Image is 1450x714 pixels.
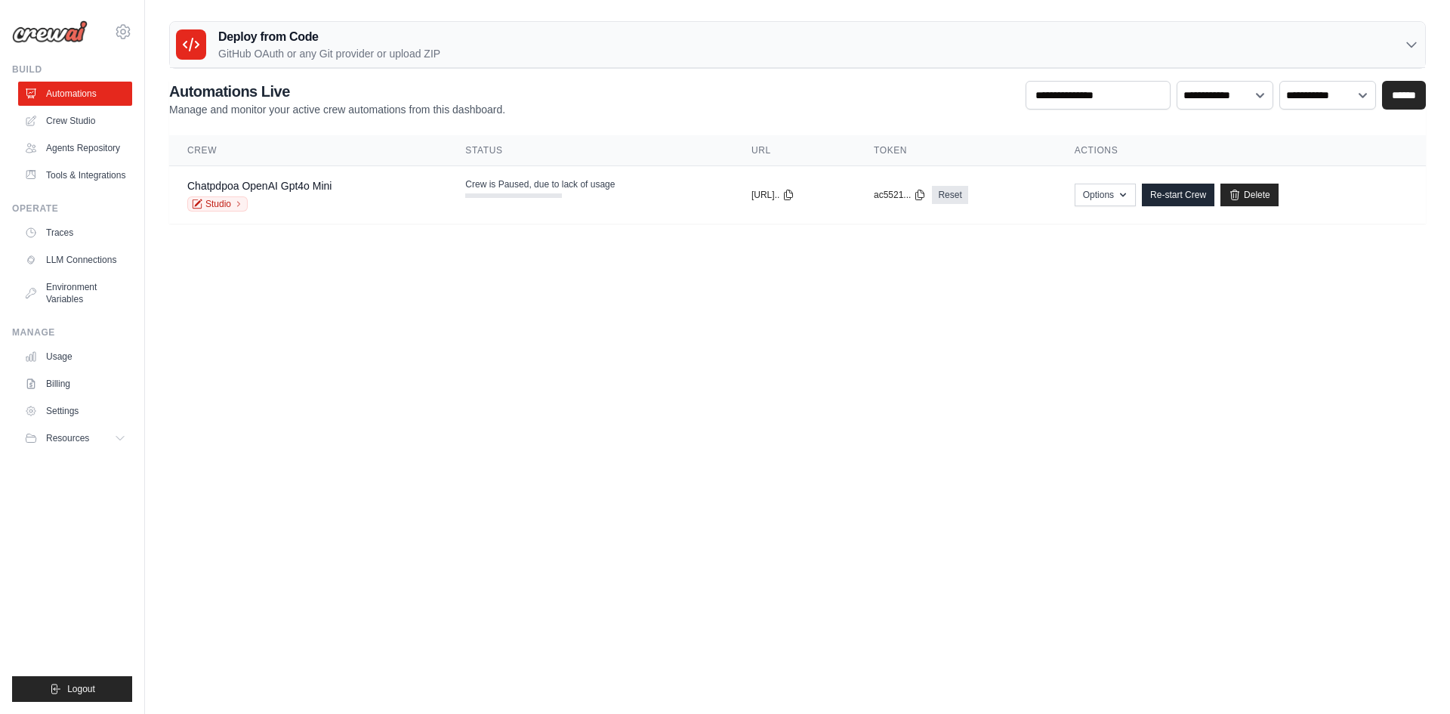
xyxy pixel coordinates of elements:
[12,63,132,76] div: Build
[18,275,132,311] a: Environment Variables
[12,202,132,215] div: Operate
[18,345,132,369] a: Usage
[187,196,248,212] a: Studio
[1142,184,1214,206] a: Re-start Crew
[856,135,1057,166] th: Token
[18,163,132,187] a: Tools & Integrations
[169,102,505,117] p: Manage and monitor your active crew automations from this dashboard.
[169,81,505,102] h2: Automations Live
[447,135,733,166] th: Status
[18,221,132,245] a: Traces
[1057,135,1426,166] th: Actions
[733,135,856,166] th: URL
[218,28,440,46] h3: Deploy from Code
[67,683,95,695] span: Logout
[932,186,967,204] a: Reset
[18,426,132,450] button: Resources
[18,248,132,272] a: LLM Connections
[18,136,132,160] a: Agents Repository
[1075,184,1136,206] button: Options
[1220,184,1279,206] a: Delete
[18,109,132,133] a: Crew Studio
[874,189,926,201] button: ac5521...
[12,676,132,702] button: Logout
[465,178,615,190] span: Crew is Paused, due to lack of usage
[18,82,132,106] a: Automations
[169,135,447,166] th: Crew
[12,20,88,43] img: Logo
[18,372,132,396] a: Billing
[46,432,89,444] span: Resources
[218,46,440,61] p: GitHub OAuth or any Git provider or upload ZIP
[187,180,332,192] a: Chatpdpoa OpenAI Gpt4o Mini
[18,399,132,423] a: Settings
[12,326,132,338] div: Manage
